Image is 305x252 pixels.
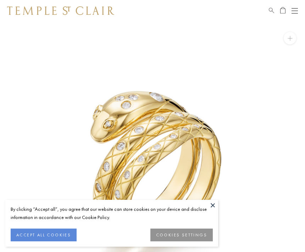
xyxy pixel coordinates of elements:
[292,6,298,15] button: Open navigation
[280,6,285,15] a: Open Shopping Bag
[269,6,274,15] a: Search
[150,229,213,241] button: COOKIES SETTINGS
[273,222,298,245] iframe: Gorgias live chat messenger
[7,6,114,15] img: Temple St. Clair
[11,229,77,241] button: ACCEPT ALL COOKIES
[11,205,213,221] div: By clicking “Accept all”, you agree that our website can store cookies on your device and disclos...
